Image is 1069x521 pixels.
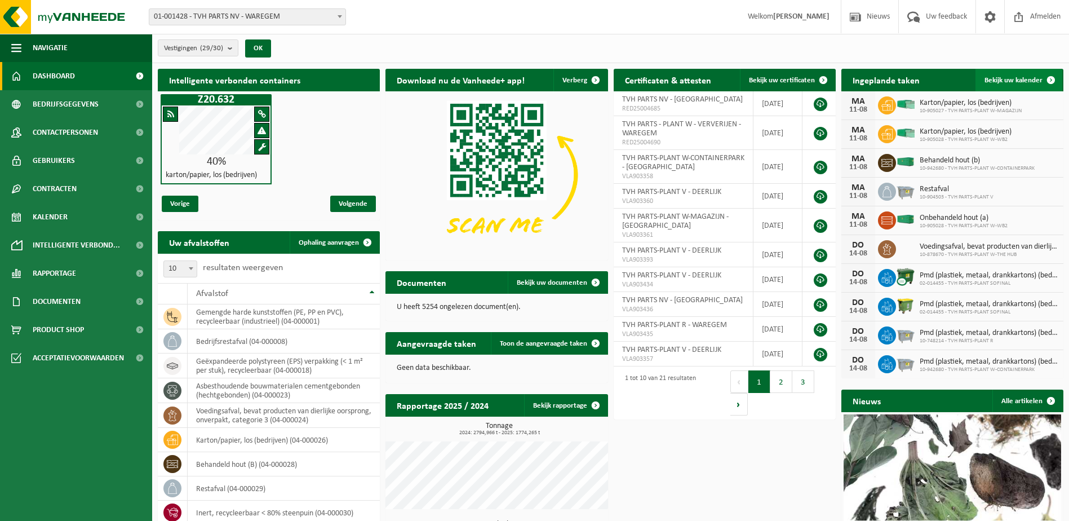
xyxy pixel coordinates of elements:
[847,279,870,286] div: 14-08
[622,188,721,196] span: TVH PARTS-PLANT V - DEERLIJK
[188,329,380,354] td: bedrijfsrestafval (04-000008)
[491,332,607,355] a: Toon de aangevraagde taken
[920,223,1008,229] span: 10-905028 - TVH PARTS-PLANT W-WB2
[299,239,359,246] span: Ophaling aanvragen
[500,340,587,347] span: Toon de aangevraagde taken
[753,91,802,116] td: [DATE]
[847,298,870,307] div: DO
[33,259,76,288] span: Rapportage
[920,280,1058,287] span: 02-014455 - TVH PARTS-PLANT SOFINAL
[397,364,596,372] p: Geen data beschikbaar.
[622,104,744,113] span: RED25004685
[619,369,696,417] div: 1 tot 10 van 21 resultaten
[622,231,744,240] span: VLA903361
[896,325,915,344] img: WB-2500-GAL-GY-01
[847,327,870,336] div: DO
[753,292,802,317] td: [DATE]
[896,99,915,109] img: HK-XP-30-GN-00
[163,260,197,277] span: 10
[203,263,283,272] label: resultaten weergeven
[740,69,835,91] a: Bekijk uw certificaten
[896,157,915,167] img: HK-XC-40-GN-00
[920,136,1012,143] span: 10-905028 - TVH PARTS-PLANT W-WB2
[158,39,238,56] button: Vestigingen(29/30)
[33,118,98,147] span: Contactpersonen
[385,91,607,258] img: Download de VHEPlus App
[33,147,75,175] span: Gebruikers
[200,45,223,52] count: (29/30)
[188,378,380,403] td: asbesthoudende bouwmaterialen cementgebonden (hechtgebonden) (04-000023)
[975,69,1062,91] a: Bekijk uw kalender
[622,120,741,138] span: TVH PARTS - PLANT W - VERVERIJEN - WAREGEM
[847,307,870,315] div: 14-08
[847,365,870,373] div: 14-08
[847,164,870,171] div: 11-08
[33,90,99,118] span: Bedrijfsgegevens
[622,271,721,280] span: TVH PARTS-PLANT V - DEERLIJK
[553,69,607,91] button: Verberg
[770,370,792,393] button: 2
[896,354,915,373] img: WB-2500-GAL-GY-01
[622,197,744,206] span: VLA903360
[33,288,81,316] span: Documenten
[847,250,870,258] div: 14-08
[158,69,380,91] h2: Intelligente verbonden containers
[622,255,744,264] span: VLA903393
[508,271,607,294] a: Bekijk uw documenten
[773,12,830,21] strong: [PERSON_NAME]
[622,138,744,147] span: RED25004690
[391,430,607,436] span: 2024: 2794,966 t - 2025: 1774,265 t
[748,370,770,393] button: 1
[385,332,487,354] h2: Aangevraagde taken
[162,156,270,167] div: 40%
[397,303,596,311] p: U heeft 5254 ongelezen document(en).
[622,213,729,230] span: TVH PARTS-PLANT W-MAGAZIJN - [GEOGRAPHIC_DATA]
[847,356,870,365] div: DO
[622,172,744,181] span: VLA903358
[753,242,802,267] td: [DATE]
[896,181,915,200] img: WB-2500-GAL-GY-01
[391,422,607,436] h3: Tonnage
[920,99,1022,108] span: Karton/papier, los (bedrijven)
[896,214,915,224] img: HK-XC-40-GN-00
[896,128,915,138] img: HK-XP-30-GN-00
[622,280,744,289] span: VLA903434
[188,403,380,428] td: voedingsafval, bevat producten van dierlijke oorsprong, onverpakt, categorie 3 (04-000024)
[245,39,271,58] button: OK
[847,183,870,192] div: MA
[330,196,376,212] span: Volgende
[847,212,870,221] div: MA
[188,354,380,378] td: geëxpandeerde polystyreen (EPS) verpakking (< 1 m² per stuk), recycleerbaar (04-000018)
[847,241,870,250] div: DO
[920,242,1058,251] span: Voedingsafval, bevat producten van dierlijke oorsprong, onverpakt, categorie 3
[622,330,744,339] span: VLA903435
[33,62,75,90] span: Dashboard
[188,452,380,476] td: behandeld hout (B) (04-000028)
[753,209,802,242] td: [DATE]
[984,77,1043,84] span: Bekijk uw kalender
[847,106,870,114] div: 11-08
[753,184,802,209] td: [DATE]
[33,203,68,231] span: Kalender
[920,156,1035,165] span: Behandeld hout (b)
[730,393,748,416] button: Next
[33,316,84,344] span: Product Shop
[753,150,802,184] td: [DATE]
[920,108,1022,114] span: 10-905027 - TVH PARTS-PLANT W-MAGAZIJN
[847,97,870,106] div: MA
[385,394,500,416] h2: Rapportage 2025 / 2024
[517,279,587,286] span: Bekijk uw documenten
[847,135,870,143] div: 11-08
[622,355,744,364] span: VLA903357
[163,94,269,105] h1: Z20.632
[158,231,241,253] h2: Uw afvalstoffen
[524,394,607,417] a: Bekijk rapportage
[622,154,744,171] span: TVH PARTS-PLANT W-CONTAINERPARK - [GEOGRAPHIC_DATA]
[385,69,536,91] h2: Download nu de Vanheede+ app!
[749,77,815,84] span: Bekijk uw certificaten
[920,338,1058,345] span: 10-748214 - TVH PARTS-PLANT R
[622,305,744,314] span: VLA903436
[188,476,380,501] td: restafval (04-000029)
[847,126,870,135] div: MA
[920,300,1058,309] span: Pmd (plastiek, metaal, drankkartons) (bedrijven)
